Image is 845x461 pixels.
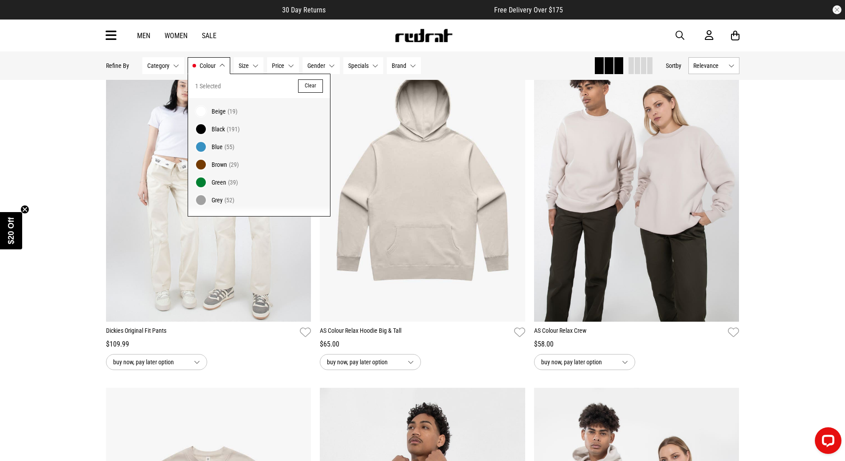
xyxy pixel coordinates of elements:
[320,326,511,339] a: AS Colour Relax Hoodie Big & Tall
[808,424,845,461] iframe: LiveChat chat widget
[137,32,150,40] a: Men
[234,57,263,74] button: Size
[188,57,230,74] button: Colour
[202,32,216,40] a: Sale
[106,339,311,350] div: $109.99
[188,74,330,217] div: Colour
[693,62,725,69] span: Relevance
[212,197,223,204] span: Grey
[7,217,16,244] span: $20 Off
[327,357,401,367] span: buy now, pay later option
[224,197,234,204] span: (52)
[232,214,239,221] span: (3)
[212,214,231,221] span: Maroon
[106,354,207,370] button: buy now, pay later option
[212,126,225,133] span: Black
[392,62,406,69] span: Brand
[282,6,326,14] span: 30 Day Returns
[534,34,739,322] img: As Colour Relax Crew in Beige
[666,60,681,71] button: Sortby
[534,339,739,350] div: $58.00
[307,62,325,69] span: Gender
[688,57,739,74] button: Relevance
[200,62,216,69] span: Colour
[298,79,323,93] button: Clear
[106,326,297,339] a: Dickies Original Fit Pants
[228,179,238,186] span: (39)
[165,32,188,40] a: Women
[106,62,129,69] p: Refine By
[303,57,340,74] button: Gender
[113,357,187,367] span: buy now, pay later option
[20,205,29,214] button: Close teaser
[272,62,284,69] span: Price
[212,179,226,186] span: Green
[267,57,299,74] button: Price
[228,108,237,115] span: (19)
[212,108,226,115] span: Beige
[320,354,421,370] button: buy now, pay later option
[320,339,525,350] div: $65.00
[142,57,184,74] button: Category
[224,143,234,150] span: (55)
[387,57,421,74] button: Brand
[239,62,249,69] span: Size
[212,161,227,168] span: Brown
[227,126,240,133] span: (191)
[394,29,453,42] img: Redrat logo
[147,62,169,69] span: Category
[348,62,369,69] span: Specials
[676,62,681,69] span: by
[212,143,223,150] span: Blue
[534,354,635,370] button: buy now, pay later option
[229,161,239,168] span: (29)
[343,57,383,74] button: Specials
[106,34,311,322] img: Dickies Original Fit Pants in Beige
[534,326,725,339] a: AS Colour Relax Crew
[320,34,525,322] img: As Colour Relax Hoodie Big & Tall in Beige
[195,81,221,91] span: 1 Selected
[343,5,476,14] iframe: Customer reviews powered by Trustpilot
[494,6,563,14] span: Free Delivery Over $175
[541,357,615,367] span: buy now, pay later option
